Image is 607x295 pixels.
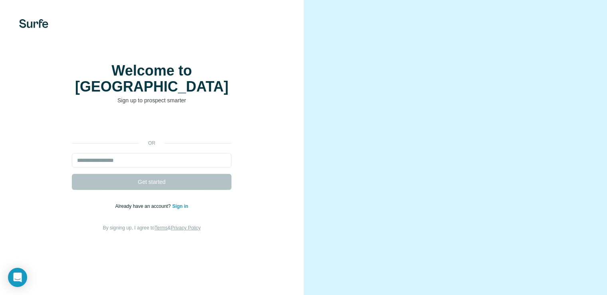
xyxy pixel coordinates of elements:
p: Sign up to prospect smarter [72,96,231,104]
a: Sign in [172,203,188,209]
img: Surfe's logo [19,19,48,28]
span: Already have an account? [115,203,172,209]
a: Terms [154,225,168,231]
a: Privacy Policy [171,225,201,231]
h1: Welcome to [GEOGRAPHIC_DATA] [72,63,231,95]
span: By signing up, I agree to & [103,225,201,231]
div: Open Intercom Messenger [8,268,27,287]
p: or [139,140,164,147]
iframe: Sign in with Google Button [68,116,235,134]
